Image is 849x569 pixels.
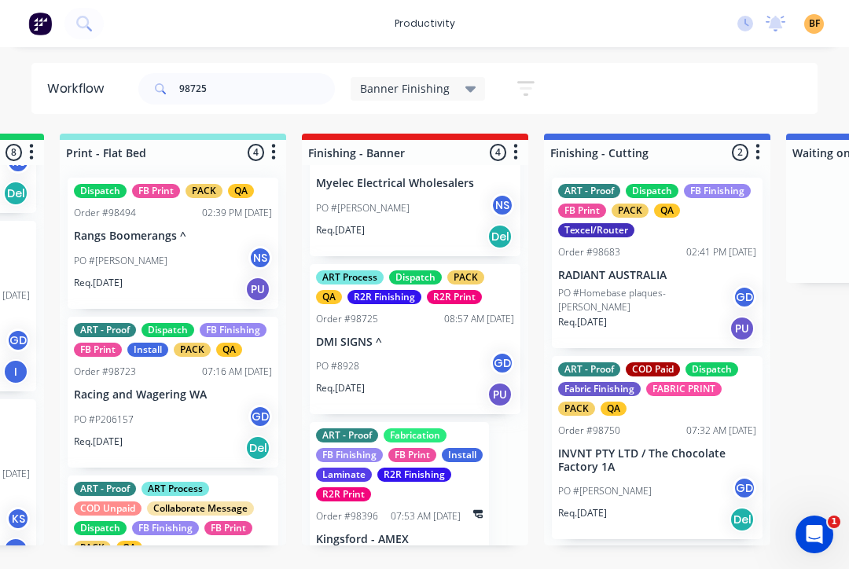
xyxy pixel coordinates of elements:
div: Texcel/Router [558,223,634,237]
p: Req. [DATE] [316,381,365,395]
div: Fabric Finishing [558,382,641,396]
div: FB Finishing [132,521,199,535]
div: PU [487,382,513,407]
div: COD Unpaid [74,501,141,516]
div: R2R Finishing [377,468,451,482]
div: ART - Proof [558,184,620,198]
div: ART Process [141,482,209,496]
div: FB Print [204,521,252,535]
p: RADIANT AUSTRALIA [558,269,756,282]
p: Req. [DATE] [558,315,607,329]
div: ART - Proof [558,362,620,376]
div: Del [487,224,513,249]
div: Workflow [47,79,112,98]
p: Req. [DATE] [316,223,365,237]
div: FB Print [74,343,122,357]
div: Install [127,343,168,357]
div: Dispatch [141,323,194,337]
div: 07:16 AM [DATE] [202,365,272,379]
div: productivity [387,12,463,35]
p: Req. [DATE] [74,276,123,290]
div: R2R Print [316,487,371,501]
div: QA [216,343,242,357]
div: QA [316,290,342,304]
div: Del [3,181,28,206]
div: GD [6,329,30,352]
div: ART ProcessDispatchPACKQAR2R FinishingR2R PrintOrder #9872508:57 AM [DATE]DMI SIGNS ^PO #8928GDRe... [310,264,520,415]
p: Rangs Boomerangs ^ [74,229,272,243]
div: KS [6,507,30,530]
div: Order #9859803:22 PM [DATE]Myelec Electrical WholesalersPO #[PERSON_NAME]NSReq.[DATE]Del [310,86,520,256]
div: NS [248,246,272,270]
span: Banner Finishing [360,80,450,97]
div: ART Process [316,270,384,284]
div: Dispatch [389,270,442,284]
div: ART - Proof [74,323,136,337]
div: ART - ProofDispatchFB FinishingFB PrintInstallPACKQAOrder #9872307:16 AM [DATE]Racing and Wagerin... [68,317,278,468]
div: Order #98723 [74,365,136,379]
div: R2R Finishing [347,290,421,304]
div: FB Finishing [316,448,383,462]
div: FB Print [558,204,606,218]
img: Factory [28,12,52,35]
div: Order #98494 [74,206,136,220]
iframe: Intercom live chat [796,516,833,553]
div: FB Print [388,448,436,462]
div: Order #98396 [316,509,378,523]
div: I [3,359,28,384]
div: Dispatch [74,184,127,198]
div: 07:53 AM [DATE] [391,509,461,523]
div: DispatchFB PrintPACKQAOrder #9849402:39 PM [DATE]Rangs Boomerangs ^PO #[PERSON_NAME]NSReq.[DATE]PU [68,178,278,309]
p: PO #[PERSON_NAME] [74,254,167,268]
div: 08:57 AM [DATE] [444,312,514,326]
div: Dispatch [685,362,738,376]
div: Laminate [316,468,372,482]
div: FB Print [132,184,180,198]
p: PO #8928 [316,359,359,373]
div: QA [116,541,142,555]
div: Del [730,507,755,532]
div: GD [733,285,756,309]
div: ART - ProofDispatchFB FinishingFB PrintPACKQATexcel/RouterOrder #9868302:41 PM [DATE]RADIANT AUST... [552,178,763,348]
div: Order #98750 [558,424,620,438]
div: ART - Proof [74,482,136,496]
div: NS [491,193,514,217]
p: INVNT PTY LTD / The Chocolate Factory 1A [558,447,756,474]
div: ART - Proof [316,428,378,442]
p: DMI SIGNS ^ [316,336,514,349]
div: Install [442,448,483,462]
div: PACK [558,402,595,416]
div: GD [733,476,756,500]
div: Collaborate Message [147,501,254,516]
div: PU [730,316,755,341]
div: QA [601,402,627,416]
p: PO #P206157 [74,413,134,427]
div: QA [228,184,254,198]
div: GD [248,405,272,428]
p: PO #[PERSON_NAME] [558,484,652,498]
div: FB Finishing [200,323,266,337]
div: Order #98683 [558,245,620,259]
div: PACK [174,343,211,357]
div: PACK [74,541,111,555]
p: PO #[PERSON_NAME] [316,201,410,215]
div: 02:41 PM [DATE] [686,245,756,259]
div: FABRIC PRINT [646,382,722,396]
div: PACK [447,270,484,284]
p: Myelec Electrical Wholesalers [316,177,514,190]
div: PU [245,277,270,302]
span: 1 [828,516,840,528]
div: 07:32 AM [DATE] [686,424,756,438]
p: Req. [DATE] [558,506,607,520]
div: Dispatch [74,521,127,535]
div: FB Finishing [684,184,751,198]
div: Dispatch [626,184,678,198]
span: BF [809,17,820,31]
div: COD Paid [626,362,680,376]
div: PACK [612,204,649,218]
div: I [3,538,28,563]
input: Search for orders... [179,73,335,105]
div: Fabrication [384,428,447,442]
p: PO #Homebase plaques- [PERSON_NAME] [558,286,733,314]
div: R2R Print [427,290,482,304]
